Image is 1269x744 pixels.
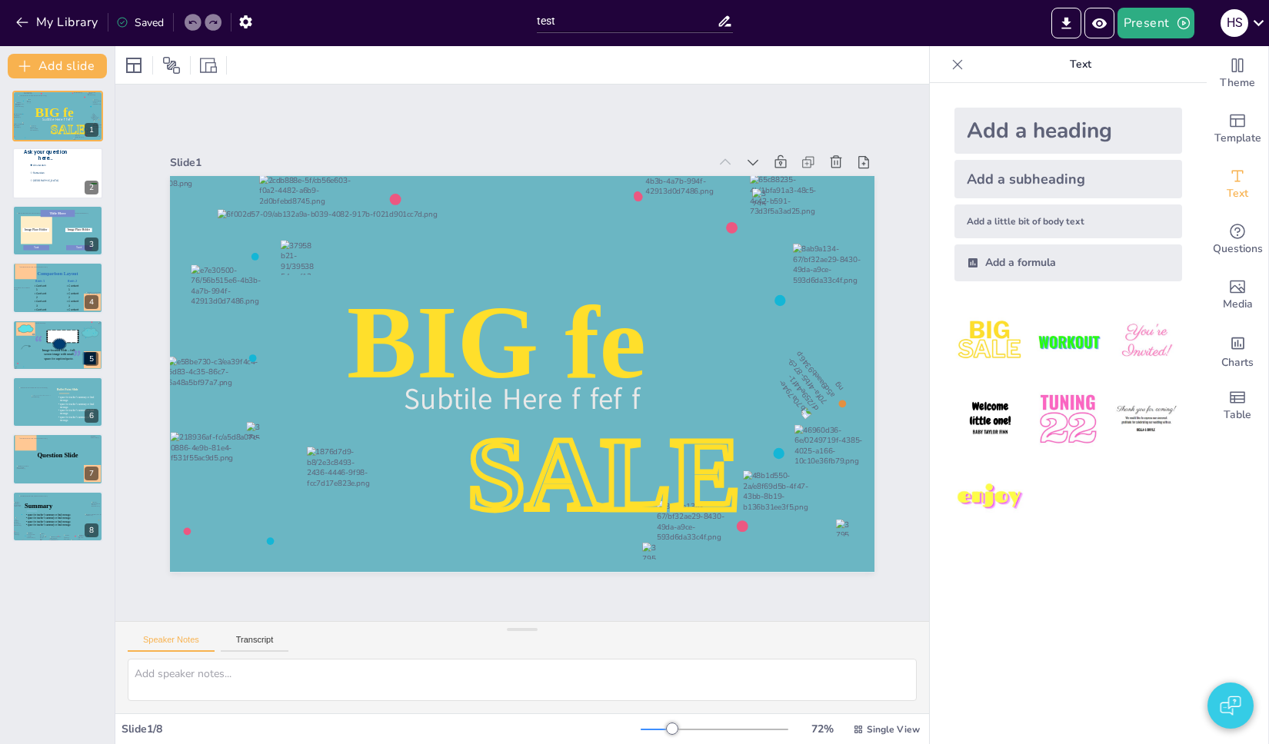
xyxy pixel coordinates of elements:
[1214,130,1261,147] span: Template
[537,10,717,32] input: Insert title
[85,123,98,137] div: 1
[1032,384,1104,455] img: 5.jpeg
[954,306,1026,377] img: 1.jpeg
[954,384,1026,455] img: 4.jpeg
[85,237,98,251] div: 3
[12,491,103,542] div: 8
[85,295,98,309] div: 4
[1221,354,1254,371] span: Charts
[36,300,46,307] span: Content 3
[954,108,1182,154] div: Add a heading
[1207,157,1268,212] div: Add text boxes
[85,467,98,480] div: 7
[12,377,103,427] div: 6
[221,635,289,652] button: Transcript
[1207,212,1268,267] div: Get real-time input from your audience
[1221,8,1248,38] button: h s
[1207,101,1268,157] div: Add ready made slides
[1111,306,1182,377] img: 3.jpeg
[12,262,103,313] div: 4
[8,54,107,78] button: Add slide
[122,53,146,78] div: Layout
[1213,241,1263,257] span: Questions
[122,722,641,736] div: Slide 1 / 8
[85,409,98,423] div: 6
[1221,9,1248,37] div: h s
[24,148,68,162] span: Ask your question here...
[12,205,103,256] div: 3
[33,171,96,174] span: Rotterdam
[1117,8,1194,38] button: Present
[1227,185,1248,202] span: Text
[197,53,220,78] div: Resize presentation
[867,723,920,736] span: Single View
[36,307,46,315] span: Content 4
[954,462,1026,533] img: 7.jpeg
[85,523,98,537] div: 8
[1207,378,1268,433] div: Add a table
[1207,323,1268,378] div: Add charts and graphs
[1084,8,1114,38] button: Preview Presentation
[116,15,164,30] div: Saved
[85,181,98,194] div: 2
[1220,75,1255,91] span: Theme
[405,192,691,491] span: BIG fe
[1032,306,1104,377] img: 2.jpeg
[244,193,512,473] span: SALE
[1207,267,1268,323] div: Add images, graphics, shapes or video
[12,10,105,35] button: My Library
[1224,407,1251,423] span: Table
[85,352,98,366] div: 5
[128,635,215,652] button: Speaker Notes
[804,722,841,736] div: 72 %
[68,300,78,307] span: Content 3
[28,523,71,526] span: space for teacher’s summary or final message.
[35,105,74,119] span: BIG fe
[12,148,103,198] div: 2
[1207,46,1268,101] div: Change the overall theme
[68,307,78,315] span: Content 4
[1111,384,1182,455] img: 6.jpeg
[35,330,43,356] span: “
[162,56,181,75] span: Position
[970,46,1191,83] p: Text
[51,121,86,136] span: SALE
[954,160,1182,198] div: Add a subheading
[12,433,103,484] div: 7
[33,178,96,181] span: [GEOGRAPHIC_DATA]
[12,91,103,141] div: 1
[954,244,1182,281] div: Add a formula
[12,320,103,370] div: 5
[534,213,904,623] div: Slide 1
[1223,296,1253,313] span: Media
[954,204,1182,238] div: Add a little bit of body text
[33,163,96,166] span: Amsterdam
[1051,8,1081,38] button: Export to PowerPoint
